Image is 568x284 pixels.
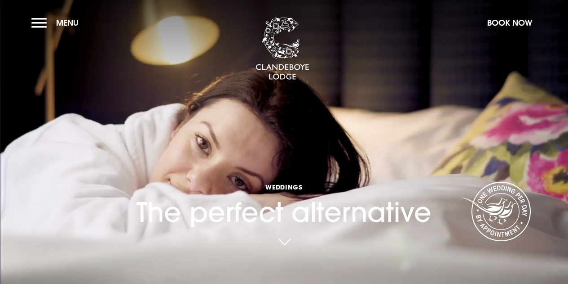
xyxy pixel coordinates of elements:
[31,13,83,32] button: Menu
[483,13,537,32] button: Book Now
[136,183,432,191] span: Weddings
[136,147,432,228] h1: The perfect alternative
[56,18,79,28] span: Menu
[255,18,309,81] img: Clandeboye Lodge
